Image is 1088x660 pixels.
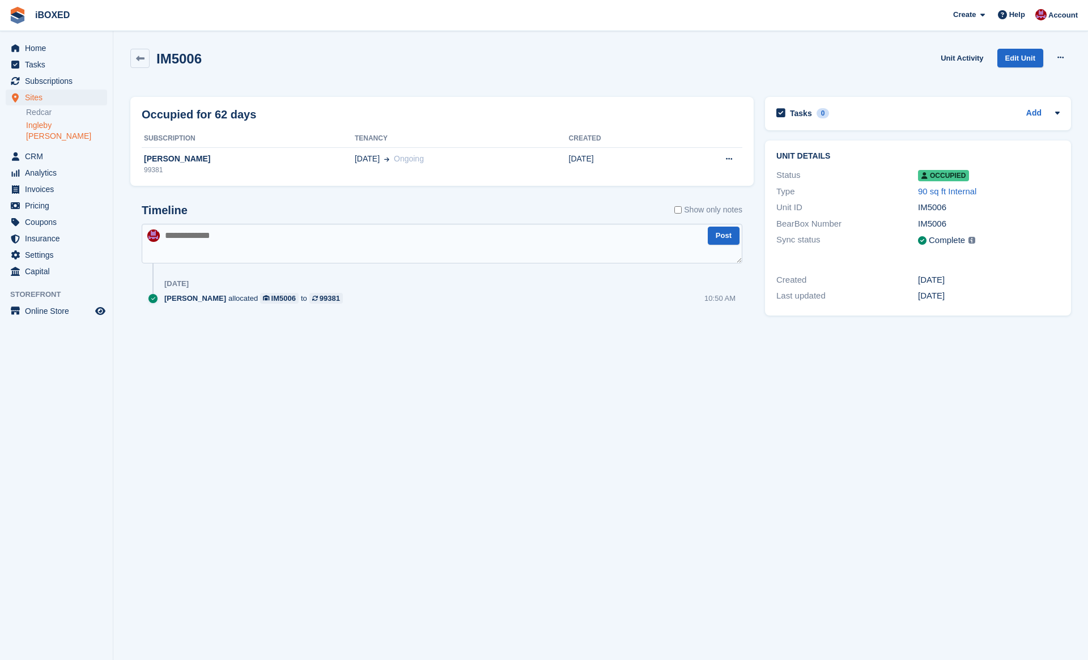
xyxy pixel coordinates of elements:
[309,293,343,304] a: 99381
[953,9,976,20] span: Create
[776,169,918,182] div: Status
[929,234,965,247] div: Complete
[355,130,569,148] th: Tenancy
[320,293,340,304] div: 99381
[6,165,107,181] a: menu
[918,201,1060,214] div: IM5006
[6,263,107,279] a: menu
[25,198,93,214] span: Pricing
[164,293,226,304] span: [PERSON_NAME]
[142,153,355,165] div: [PERSON_NAME]
[936,49,988,67] a: Unit Activity
[26,120,107,142] a: Ingleby [PERSON_NAME]
[25,57,93,73] span: Tasks
[164,293,348,304] div: allocated to
[25,148,93,164] span: CRM
[1026,107,1042,120] a: Add
[6,40,107,56] a: menu
[918,274,1060,287] div: [DATE]
[25,165,93,181] span: Analytics
[31,6,74,24] a: iBOXED
[25,73,93,89] span: Subscriptions
[1009,9,1025,20] span: Help
[271,293,296,304] div: IM5006
[142,204,188,217] h2: Timeline
[997,49,1043,67] a: Edit Unit
[776,152,1060,161] h2: Unit details
[25,231,93,246] span: Insurance
[156,51,202,66] h2: IM5006
[674,204,742,216] label: Show only notes
[164,279,189,288] div: [DATE]
[776,185,918,198] div: Type
[260,293,299,304] a: IM5006
[25,40,93,56] span: Home
[918,218,1060,231] div: IM5006
[6,90,107,105] a: menu
[674,204,682,216] input: Show only notes
[968,237,975,244] img: icon-info-grey-7440780725fd019a000dd9b08b2336e03edf1995a4989e88bcd33f0948082b44.svg
[147,229,160,242] img: Amanda Forder
[1035,9,1047,20] img: Amanda Forder
[6,148,107,164] a: menu
[6,57,107,73] a: menu
[569,130,669,148] th: Created
[790,108,812,118] h2: Tasks
[25,263,93,279] span: Capital
[1048,10,1078,21] span: Account
[6,247,107,263] a: menu
[918,186,976,196] a: 90 sq ft Internal
[25,214,93,230] span: Coupons
[776,289,918,303] div: Last updated
[6,214,107,230] a: menu
[25,247,93,263] span: Settings
[6,181,107,197] a: menu
[704,293,736,304] div: 10:50 AM
[6,303,107,319] a: menu
[776,201,918,214] div: Unit ID
[776,218,918,231] div: BearBox Number
[6,198,107,214] a: menu
[817,108,830,118] div: 0
[569,147,669,181] td: [DATE]
[776,274,918,287] div: Created
[26,107,107,118] a: Redcar
[918,170,969,181] span: Occupied
[6,73,107,89] a: menu
[9,7,26,24] img: stora-icon-8386f47178a22dfd0bd8f6a31ec36ba5ce8667c1dd55bd0f319d3a0aa187defe.svg
[25,181,93,197] span: Invoices
[394,154,424,163] span: Ongoing
[142,106,256,123] h2: Occupied for 62 days
[25,303,93,319] span: Online Store
[10,289,113,300] span: Storefront
[25,90,93,105] span: Sites
[355,153,380,165] span: [DATE]
[142,130,355,148] th: Subscription
[142,165,355,175] div: 99381
[708,227,739,245] button: Post
[93,304,107,318] a: Preview store
[6,231,107,246] a: menu
[776,233,918,248] div: Sync status
[918,289,1060,303] div: [DATE]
